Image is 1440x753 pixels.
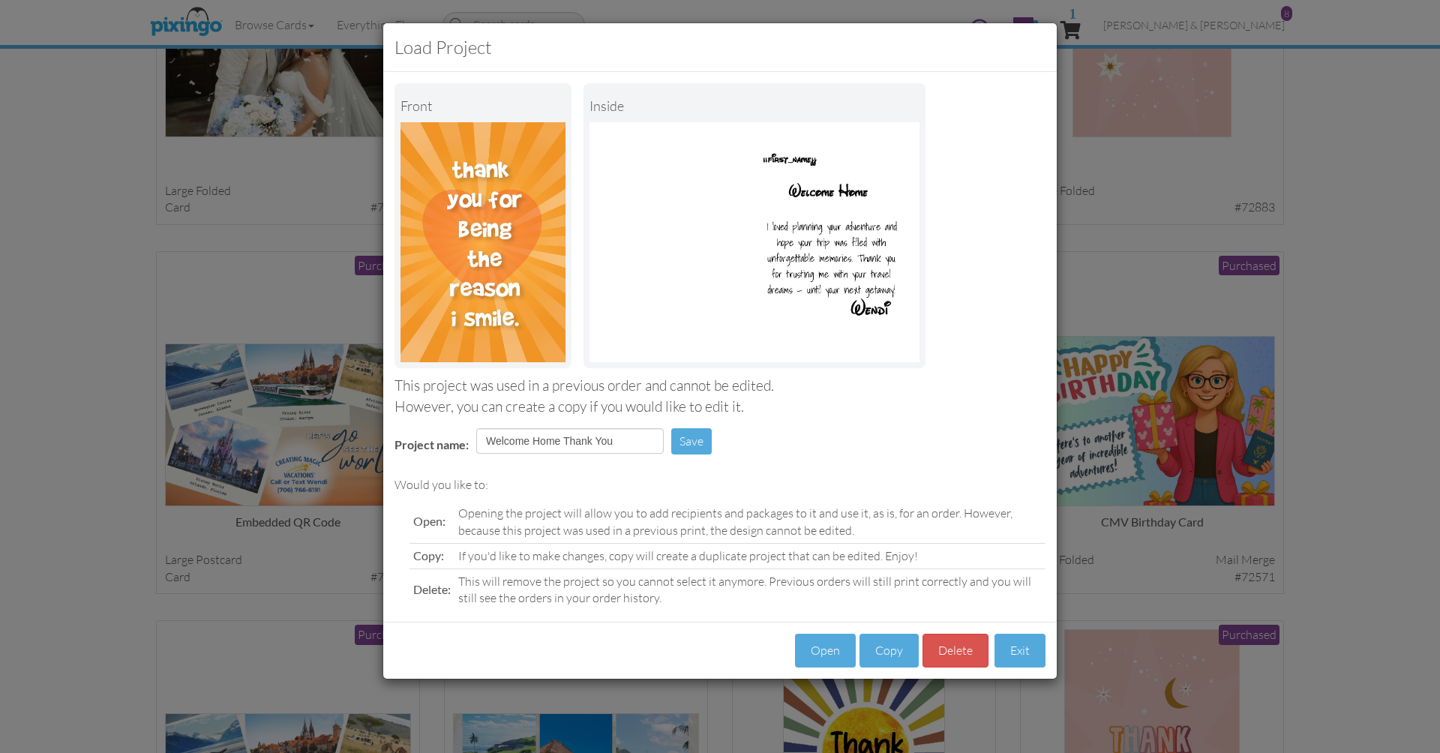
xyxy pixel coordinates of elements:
[400,122,565,362] img: Landscape Image
[795,634,856,667] button: Open
[454,543,1045,568] td: If you'd like to make changes, copy will create a duplicate project that can be edited. Enjoy!
[394,34,1045,60] h3: Load Project
[454,501,1045,543] td: Opening the project will allow you to add recipients and packages to it and use it, as is, for an...
[859,634,919,667] button: Copy
[394,436,469,454] label: Project name:
[413,582,451,596] span: Delete:
[413,548,444,562] span: Copy:
[922,634,988,667] button: Delete
[589,89,919,122] div: inside
[413,514,445,528] span: Open:
[394,476,1045,493] div: Would you like to:
[394,397,1045,417] div: However, you can create a copy if you would like to edit it.
[589,122,919,362] img: Portrait Image
[1439,752,1440,753] iframe: Chat
[454,568,1045,610] td: This will remove the project so you cannot select it anymore. Previous orders will still print co...
[394,376,1045,396] div: This project was used in a previous order and cannot be edited.
[671,428,712,454] button: Save
[400,89,565,122] div: Front
[476,428,664,454] input: Enter project name
[994,634,1045,667] button: Exit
